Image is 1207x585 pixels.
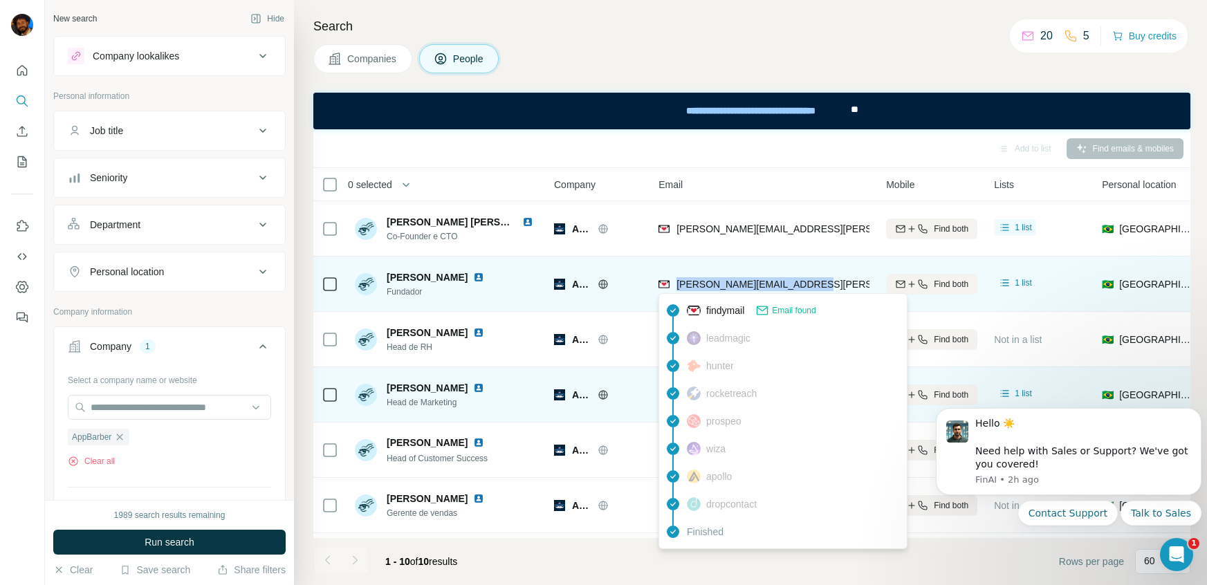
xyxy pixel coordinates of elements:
span: AppBarber [572,443,591,457]
span: 1 list [1015,387,1032,400]
span: AppBarber [572,222,591,236]
span: Run search [145,535,194,549]
p: Personal information [53,90,286,102]
img: Avatar [11,14,33,36]
button: Save search [120,563,190,577]
span: Find both [934,333,968,346]
p: Company information [53,306,286,318]
iframe: Banner [313,93,1190,129]
button: Job title [54,114,285,147]
span: Find both [934,389,968,401]
button: Seniority [54,161,285,194]
span: [GEOGRAPHIC_DATA] [1119,333,1193,346]
div: Department [90,218,140,232]
button: Quick start [11,58,33,83]
p: 5 [1083,28,1089,44]
span: Find both [934,223,968,235]
img: Logo of AppBarber [554,500,565,511]
img: Avatar [355,494,377,517]
span: findymail [706,304,744,317]
span: wiza [706,442,726,456]
h4: Search [313,17,1190,36]
div: Job title [90,124,123,138]
span: rocketreach [706,387,757,400]
div: New search [53,12,97,25]
span: [PERSON_NAME] [387,381,468,395]
div: Personal location [90,265,164,279]
img: Avatar [355,218,377,240]
span: Personal location [1102,178,1176,192]
span: People [453,52,485,66]
span: Finished [687,525,724,539]
span: hunter [706,359,734,373]
span: 1 - 10 [385,556,410,567]
span: 0 selected [348,178,392,192]
img: LinkedIn logo [473,437,484,448]
iframe: Intercom live chat [1160,538,1193,571]
span: AppBarber [72,431,111,443]
span: AppBarber [572,333,591,346]
button: Company1 [54,330,285,369]
img: LinkedIn logo [473,382,484,393]
span: dropcontact [706,497,757,511]
img: provider prospeo logo [687,414,701,428]
img: Avatar [355,328,377,351]
button: Run search [53,530,286,555]
img: provider dropcontact logo [687,497,701,511]
span: [PERSON_NAME] [387,326,468,340]
button: Find both [886,219,977,239]
button: Share filters [217,563,286,577]
button: Use Surfe on LinkedIn [11,214,33,239]
span: Mobile [886,178,914,192]
span: leadmagic [706,331,750,345]
div: Select a company name or website [68,369,271,387]
p: 20 [1040,28,1053,44]
span: [PERSON_NAME] [PERSON_NAME] [387,216,552,228]
span: [PERSON_NAME] [387,272,468,283]
div: 1989 search results remaining [114,509,225,521]
button: Personal location [54,255,285,288]
span: of [410,556,418,567]
span: Rows per page [1059,555,1124,568]
span: Co-Founder e CTO [387,230,539,243]
span: Head de Marketing [387,396,490,409]
span: Lists [994,178,1014,192]
span: prospeo [706,414,741,428]
span: 🇧🇷 [1102,388,1114,402]
span: 1 [1188,538,1199,549]
img: LinkedIn logo [473,493,484,504]
button: Department [54,208,285,241]
div: Company [90,340,131,353]
button: Find both [886,274,977,295]
div: 1 [140,340,156,353]
span: [PERSON_NAME] [387,492,468,505]
span: 🇧🇷 [1102,222,1114,236]
span: [GEOGRAPHIC_DATA] [1119,388,1193,402]
span: [GEOGRAPHIC_DATA] [1119,222,1193,236]
button: Find both [886,329,977,350]
button: Company lookalikes [54,39,285,73]
img: provider findymail logo [658,222,670,236]
span: Email [658,178,683,192]
span: Email found [772,304,816,317]
button: Enrich CSV [11,119,33,144]
span: Company [554,178,596,192]
button: Use Surfe API [11,244,33,269]
img: LinkedIn logo [522,216,533,228]
span: Head de RH [387,341,490,353]
img: LinkedIn logo [473,272,484,283]
div: Company lookalikes [93,49,179,63]
span: AppBarber [572,499,591,512]
button: Hide [241,8,294,29]
span: Companies [347,52,398,66]
div: Seniority [90,171,127,185]
span: AppBarber [572,277,591,291]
